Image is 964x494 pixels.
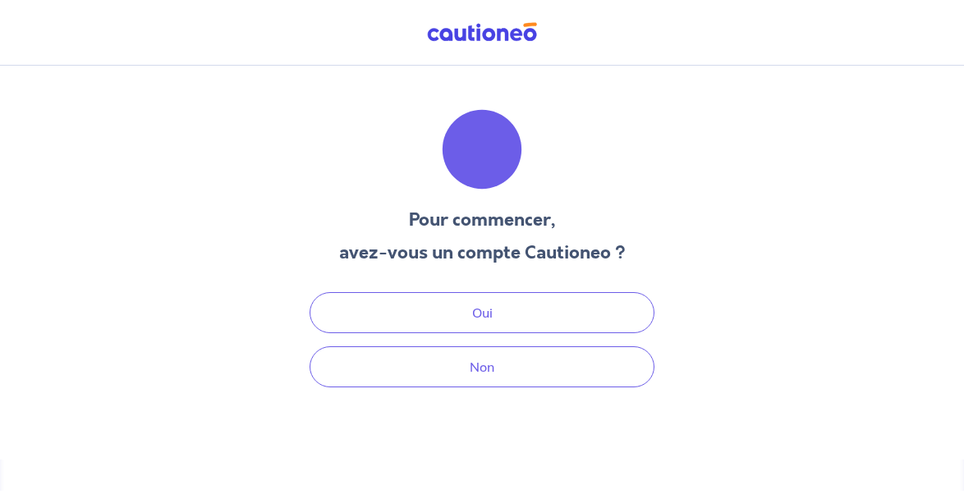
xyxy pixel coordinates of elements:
[420,22,544,43] img: Cautioneo
[438,105,526,194] img: illu_welcome.svg
[339,240,626,266] h3: avez-vous un compte Cautioneo ?
[310,292,654,333] button: Oui
[310,346,654,387] button: Non
[339,207,626,233] h3: Pour commencer,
